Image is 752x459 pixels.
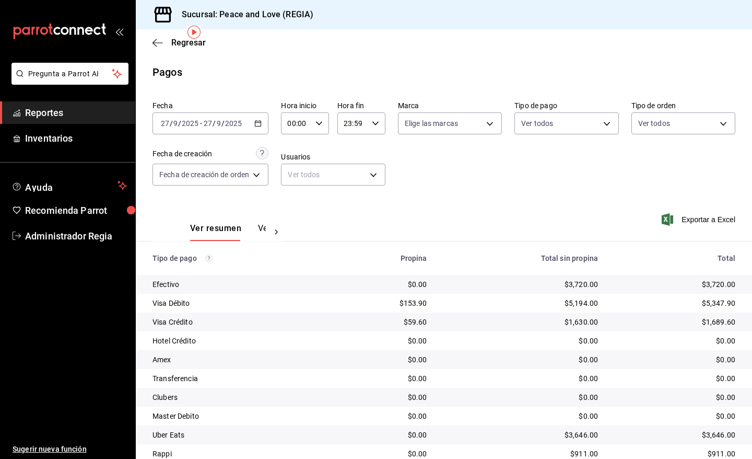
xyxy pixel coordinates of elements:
[444,298,598,308] div: $5,194.00
[521,118,553,129] span: Ver todos
[205,255,213,262] svg: Los pagos realizados con Pay y otras terminales son montos brutos.
[25,229,127,243] span: Administrador Regia
[171,38,206,48] span: Regresar
[181,119,199,128] input: ----
[152,254,324,262] div: Tipo de pago
[178,119,181,128] span: /
[152,411,324,421] div: Master Debito
[159,169,249,180] span: Fecha de creación de orden
[203,119,213,128] input: --
[341,449,427,459] div: $0.00
[341,354,427,365] div: $0.00
[615,449,735,459] div: $911.00
[28,68,112,79] span: Pregunta a Parrot AI
[615,354,735,365] div: $0.00
[281,102,329,109] label: Hora inicio
[221,119,225,128] span: /
[160,119,170,128] input: --
[173,8,313,21] h3: Sucursal: Peace and Love (REGIA)
[444,254,598,262] div: Total sin propina
[187,26,201,39] img: Tooltip marker
[152,336,324,346] div: Hotel Crédito
[398,102,502,109] label: Marca
[190,223,241,241] button: Ver resumen
[341,430,427,440] div: $0.00
[444,373,598,384] div: $0.00
[341,254,427,262] div: Propina
[152,430,324,440] div: Uber Eats
[25,106,127,120] span: Reportes
[514,102,618,109] label: Tipo de pago
[341,392,427,403] div: $0.00
[341,336,427,346] div: $0.00
[615,254,735,262] div: Total
[341,411,427,421] div: $0.00
[615,411,735,421] div: $0.00
[444,449,598,459] div: $911.00
[152,279,324,290] div: Efectivo
[615,430,735,440] div: $3,646.00
[444,411,598,421] div: $0.00
[152,449,324,459] div: Rappi
[337,102,385,109] label: Hora fin
[213,119,216,128] span: /
[444,279,598,290] div: $3,720.00
[341,373,427,384] div: $0.00
[444,336,598,346] div: $0.00
[152,354,324,365] div: Amex
[152,64,182,80] div: Pagos
[615,373,735,384] div: $0.00
[341,279,427,290] div: $0.00
[190,223,266,241] div: navigation tabs
[115,27,123,36] button: open_drawer_menu
[7,76,128,87] a: Pregunta a Parrot AI
[444,392,598,403] div: $0.00
[25,131,127,145] span: Inventarios
[25,203,127,217] span: Recomienda Parrot
[170,119,173,128] span: /
[615,279,735,290] div: $3,720.00
[615,298,735,308] div: $5,347.90
[444,354,598,365] div: $0.00
[258,223,297,241] button: Ver pagos
[152,298,324,308] div: Visa Débito
[405,118,458,129] span: Elige las marcas
[664,213,735,226] button: Exportar a Excel
[281,153,385,160] label: Usuarios
[13,444,127,455] span: Sugerir nueva función
[173,119,178,128] input: --
[152,373,324,384] div: Transferencia
[200,119,202,128] span: -
[615,336,735,346] div: $0.00
[152,392,324,403] div: Clubers
[216,119,221,128] input: --
[25,179,113,192] span: Ayuda
[152,102,268,109] label: Fecha
[638,118,670,129] span: Ver todos
[615,392,735,403] div: $0.00
[281,164,385,186] div: Ver todos
[615,317,735,327] div: $1,689.60
[341,298,427,308] div: $153.90
[631,102,735,109] label: Tipo de orden
[225,119,242,128] input: ----
[152,317,324,327] div: Visa Crédito
[152,148,212,159] div: Fecha de creación
[341,317,427,327] div: $59.60
[444,317,598,327] div: $1,630.00
[152,38,206,48] button: Regresar
[11,63,128,85] button: Pregunta a Parrot AI
[444,430,598,440] div: $3,646.00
